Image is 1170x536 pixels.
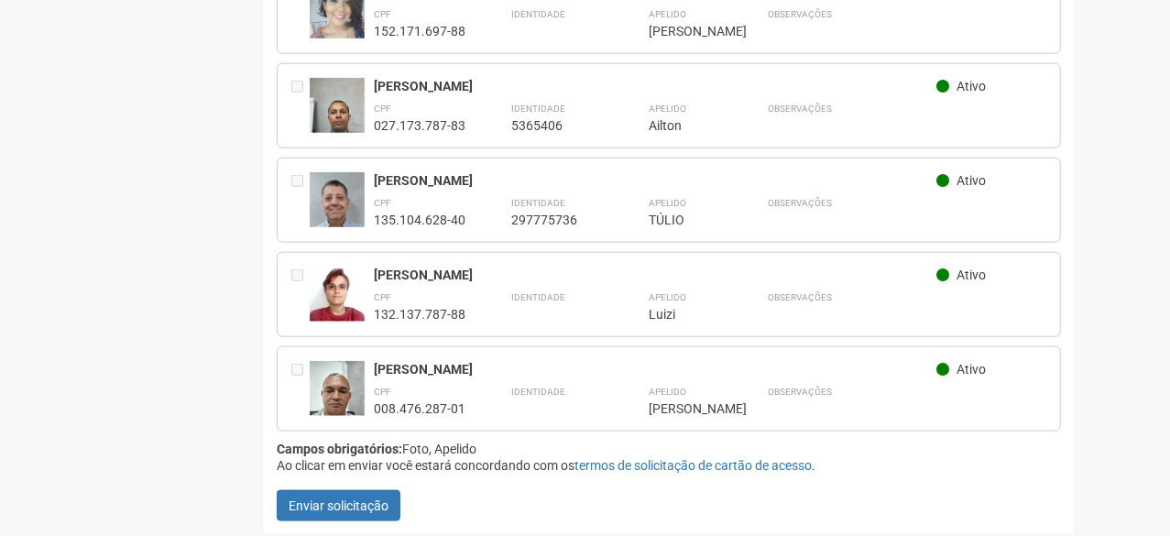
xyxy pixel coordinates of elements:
[511,9,565,19] strong: Identidade
[574,458,812,473] a: termos de solicitação de cartão de acesso
[374,104,391,114] strong: CPF
[649,9,686,19] strong: Apelido
[374,267,937,283] div: [PERSON_NAME]
[649,306,722,323] div: Luizi
[310,78,365,151] img: user.jpg
[277,441,1062,457] div: Foto, Apelido
[374,117,465,134] div: 027.173.787-83
[277,457,1062,474] div: Ao clicar em enviar você estará concordando com os .
[957,268,986,282] span: Ativo
[768,292,832,302] strong: Observações
[649,23,722,39] div: [PERSON_NAME]
[374,306,465,323] div: 132.137.787-88
[649,212,722,228] div: TÚLIO
[374,23,465,39] div: 152.171.697-88
[291,172,310,228] div: Entre em contato com a Aministração para solicitar o cancelamento ou 2a via
[511,292,565,302] strong: Identidade
[511,198,565,208] strong: Identidade
[957,79,986,93] span: Ativo
[649,292,686,302] strong: Apelido
[374,172,937,189] div: [PERSON_NAME]
[768,387,832,397] strong: Observações
[649,117,722,134] div: Ailton
[291,267,310,323] div: Entre em contato com a Aministração para solicitar o cancelamento ou 2a via
[957,173,986,188] span: Ativo
[511,117,603,134] div: 5365406
[957,362,986,377] span: Ativo
[310,172,365,246] img: user.jpg
[511,104,565,114] strong: Identidade
[768,104,832,114] strong: Observações
[511,387,565,397] strong: Identidade
[310,361,365,434] img: user.jpg
[649,400,722,417] div: [PERSON_NAME]
[374,400,465,417] div: 008.476.287-01
[374,212,465,228] div: 135.104.628-40
[374,361,937,377] div: [PERSON_NAME]
[310,267,365,322] img: user.jpg
[511,212,603,228] div: 297775736
[291,361,310,417] div: Entre em contato com a Aministração para solicitar o cancelamento ou 2a via
[768,9,832,19] strong: Observações
[374,9,391,19] strong: CPF
[277,490,400,521] button: Enviar solicitação
[374,78,937,94] div: [PERSON_NAME]
[374,292,391,302] strong: CPF
[649,198,686,208] strong: Apelido
[291,78,310,134] div: Entre em contato com a Aministração para solicitar o cancelamento ou 2a via
[649,104,686,114] strong: Apelido
[374,198,391,208] strong: CPF
[374,387,391,397] strong: CPF
[277,442,402,456] strong: Campos obrigatórios:
[768,198,832,208] strong: Observações
[649,387,686,397] strong: Apelido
